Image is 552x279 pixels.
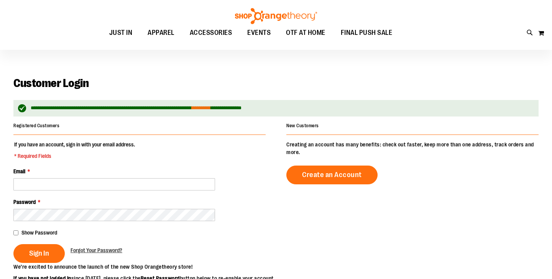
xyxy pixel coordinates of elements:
a: Forgot Your Password? [71,246,122,254]
span: Forgot Your Password? [71,247,122,253]
span: EVENTS [247,24,271,41]
strong: Registered Customers [13,123,59,128]
span: Password [13,199,36,205]
a: Create an Account [286,166,378,184]
p: We’re excited to announce the launch of the new Shop Orangetheory store! [13,263,276,271]
img: Shop Orangetheory [234,8,318,24]
a: ACCESSORIES [182,24,240,42]
a: FINAL PUSH SALE [333,24,400,42]
span: Customer Login [13,77,89,90]
span: JUST IN [109,24,133,41]
a: JUST IN [102,24,140,42]
button: Sign In [13,244,65,263]
a: OTF AT HOME [278,24,333,42]
legend: If you have an account, sign in with your email address. [13,141,136,160]
a: APPAREL [140,24,182,42]
span: ACCESSORIES [190,24,232,41]
span: OTF AT HOME [286,24,325,41]
p: Creating an account has many benefits: check out faster, keep more than one address, track orders... [286,141,539,156]
span: Show Password [21,230,57,236]
span: FINAL PUSH SALE [341,24,393,41]
span: Sign In [29,249,49,258]
span: APPAREL [148,24,174,41]
span: Email [13,168,25,174]
a: EVENTS [240,24,278,42]
span: * Required Fields [14,152,135,160]
span: Create an Account [302,171,362,179]
strong: New Customers [286,123,319,128]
